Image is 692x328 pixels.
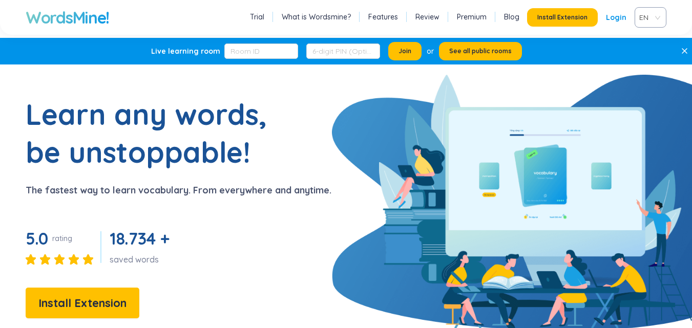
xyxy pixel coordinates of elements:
[52,233,72,244] div: rating
[26,299,139,309] a: Install Extension
[250,12,264,22] a: Trial
[606,8,626,27] a: Login
[415,12,439,22] a: Review
[439,42,522,60] button: See all public rooms
[399,47,411,55] span: Join
[527,8,598,27] button: Install Extension
[282,12,351,22] a: What is Wordsmine?
[26,7,109,28] a: WordsMine!
[151,46,220,56] div: Live learning room
[306,43,380,59] input: 6-digit PIN (Optional)
[38,294,127,312] span: Install Extension
[388,42,422,60] button: Join
[26,228,48,249] span: 5.0
[110,254,173,265] div: saved words
[427,46,434,57] div: or
[449,47,512,55] span: See all public rooms
[26,288,139,318] button: Install Extension
[537,13,588,21] span: Install Extension
[504,12,519,22] a: Blog
[224,43,298,59] input: Room ID
[639,10,658,25] span: VIE
[110,228,169,249] span: 18.734 +
[26,183,331,198] p: The fastest way to learn vocabulary. From everywhere and anytime.
[457,12,487,22] a: Premium
[26,95,282,171] h1: Learn any words, be unstoppable!
[368,12,398,22] a: Features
